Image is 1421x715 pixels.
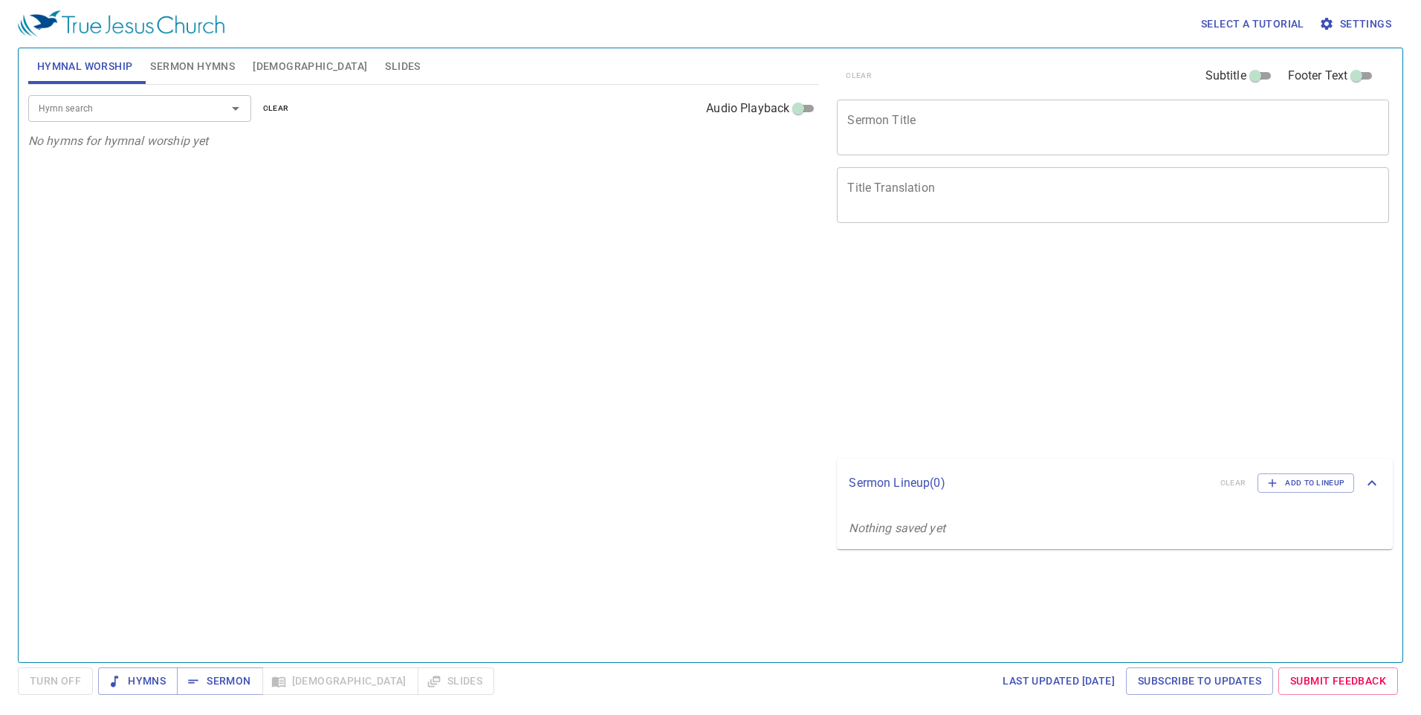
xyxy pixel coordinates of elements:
[1126,667,1273,695] a: Subscribe to Updates
[253,57,367,76] span: [DEMOGRAPHIC_DATA]
[1322,15,1391,33] span: Settings
[849,474,1208,492] p: Sermon Lineup ( 0 )
[28,134,209,148] i: No hymns for hymnal worship yet
[1138,672,1261,690] span: Subscribe to Updates
[1205,67,1246,85] span: Subtitle
[254,100,298,117] button: clear
[849,521,945,535] i: Nothing saved yet
[1195,10,1310,38] button: Select a tutorial
[1290,672,1386,690] span: Submit Feedback
[1288,67,1348,85] span: Footer Text
[1257,473,1354,493] button: Add to Lineup
[98,667,178,695] button: Hymns
[1201,15,1304,33] span: Select a tutorial
[1003,672,1115,690] span: Last updated [DATE]
[997,667,1121,695] a: Last updated [DATE]
[1278,667,1398,695] a: Submit Feedback
[1267,476,1344,490] span: Add to Lineup
[263,102,289,115] span: clear
[37,57,133,76] span: Hymnal Worship
[225,98,246,119] button: Open
[177,667,262,695] button: Sermon
[706,100,789,117] span: Audio Playback
[18,10,224,37] img: True Jesus Church
[110,672,166,690] span: Hymns
[837,459,1393,508] div: Sermon Lineup(0)clearAdd to Lineup
[150,57,235,76] span: Sermon Hymns
[1316,10,1397,38] button: Settings
[385,57,420,76] span: Slides
[831,239,1281,453] iframe: from-child
[189,672,250,690] span: Sermon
